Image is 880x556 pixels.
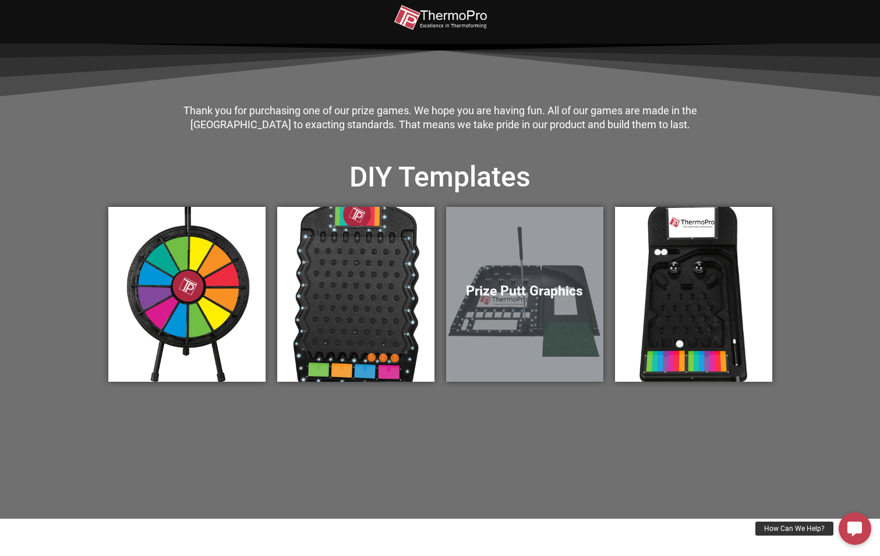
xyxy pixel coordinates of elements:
[175,104,706,133] div: Thank you for purchasing one of our prize games. We hope you are having fun. All of our games are...
[108,159,772,195] h2: DIY Templates
[839,512,871,545] a: How Can We Help?
[458,283,592,300] h5: Prize Putt Graphics
[755,522,833,536] div: How Can We Help?
[394,5,487,31] img: thermopro-logo-non-iso
[446,207,603,382] a: Prize Putt Graphics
